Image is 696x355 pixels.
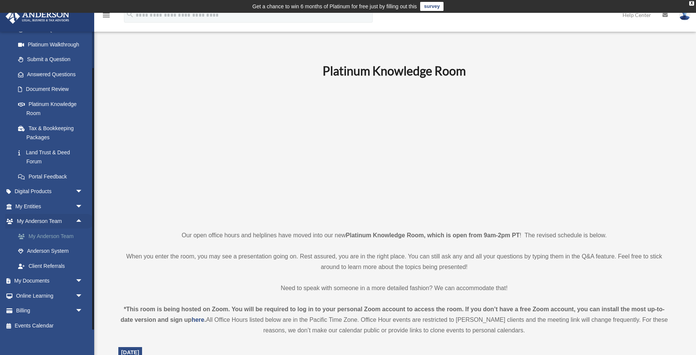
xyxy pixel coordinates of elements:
[5,288,94,303] a: Online Learningarrow_drop_down
[102,11,111,20] i: menu
[118,283,670,294] p: Need to speak with someone in a more detailed fashion? We can accommodate that!
[11,37,94,52] a: Platinum Walkthrough
[281,89,507,216] iframe: 231110_Toby_KnowledgeRoom
[121,306,665,323] strong: *This room is being hosted on Zoom. You will be required to log in to your personal Zoom account ...
[679,9,690,20] img: User Pic
[11,52,94,67] a: Submit a Question
[3,9,72,24] img: Anderson Advisors Platinum Portal
[11,82,94,97] a: Document Review
[118,304,670,336] div: All Office Hours listed below are in the Pacific Time Zone. Office Hour events are restricted to ...
[5,184,94,199] a: Digital Productsarrow_drop_down
[11,244,94,259] a: Anderson System
[75,303,90,319] span: arrow_drop_down
[11,169,94,184] a: Portal Feedback
[75,184,90,200] span: arrow_drop_down
[75,274,90,289] span: arrow_drop_down
[346,232,520,238] strong: Platinum Knowledge Room, which is open from 9am-2pm PT
[75,288,90,304] span: arrow_drop_down
[11,229,94,244] a: My Anderson Team
[323,63,466,78] b: Platinum Knowledge Room
[191,317,204,323] a: here
[5,214,94,229] a: My Anderson Teamarrow_drop_up
[5,199,94,214] a: My Entitiesarrow_drop_down
[204,317,206,323] strong: .
[102,13,111,20] a: menu
[11,97,90,121] a: Platinum Knowledge Room
[11,258,94,274] a: Client Referrals
[11,145,94,169] a: Land Trust & Deed Forum
[75,199,90,214] span: arrow_drop_down
[11,67,94,82] a: Answered Questions
[5,274,94,289] a: My Documentsarrow_drop_down
[5,318,94,333] a: Events Calendar
[118,251,670,272] p: When you enter the room, you may see a presentation going on. Rest assured, you are in the right ...
[126,10,134,18] i: search
[5,303,94,318] a: Billingarrow_drop_down
[75,214,90,229] span: arrow_drop_up
[689,1,694,6] div: close
[252,2,417,11] div: Get a chance to win 6 months of Platinum for free just by filling out this
[118,230,670,241] p: Our open office hours and helplines have moved into our new ! The revised schedule is below.
[420,2,444,11] a: survey
[11,121,94,145] a: Tax & Bookkeeping Packages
